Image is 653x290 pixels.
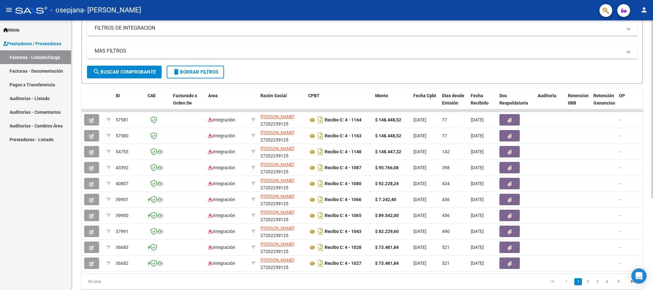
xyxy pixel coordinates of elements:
[631,268,647,284] div: Open Intercom Messenger
[471,181,484,186] span: [DATE]
[375,133,401,138] strong: $ 148.448,52
[116,261,128,266] span: 36682
[260,257,303,270] div: 27202259125
[316,194,325,205] i: Descargar documento
[260,241,303,254] div: 27202259125
[375,245,399,250] strong: $ 73.481,84
[468,89,497,117] datatable-header-cell: Fecha Recibido
[375,149,401,154] strong: $ 148.447,32
[260,210,294,215] span: [PERSON_NAME]
[316,147,325,157] i: Descargar documento
[260,178,294,183] span: [PERSON_NAME]
[206,89,249,117] datatable-header-cell: Area
[593,278,601,285] a: 3
[84,3,141,17] span: - [PERSON_NAME]
[442,229,450,234] span: 490
[148,93,156,98] span: CAE
[116,197,128,202] span: 39901
[116,245,128,250] span: 36683
[116,213,128,218] span: 39900
[3,40,61,47] span: Prestadores / Proveedores
[538,93,556,98] span: Auditoria
[208,93,218,98] span: Area
[260,129,303,142] div: 27202259125
[325,245,361,250] strong: Recibo C: 4 - 1028
[442,261,450,266] span: 521
[413,149,426,154] span: [DATE]
[172,68,180,76] mat-icon: delete
[413,165,426,170] span: [DATE]
[95,47,622,54] mat-panel-title: MAS FILTROS
[413,181,426,186] span: [DATE]
[260,242,294,247] span: [PERSON_NAME]
[208,197,235,202] span: Integración
[619,165,620,170] span: -
[640,6,648,14] mat-icon: person
[619,197,620,202] span: -
[375,261,399,266] strong: $ 73.481,84
[316,163,325,173] i: Descargar documento
[260,130,294,135] span: [PERSON_NAME]
[260,146,294,151] span: [PERSON_NAME]
[619,245,620,250] span: -
[260,225,303,238] div: 27202259125
[208,133,235,138] span: Integración
[592,276,602,287] li: page 3
[316,210,325,221] i: Descargar documento
[413,133,426,138] span: [DATE]
[442,181,450,186] span: 434
[442,213,450,218] span: 456
[413,197,426,202] span: [DATE]
[499,93,528,105] span: Doc Respaldatoria
[619,149,620,154] span: -
[546,278,558,285] a: go to first page
[260,193,303,206] div: 27202259125
[471,133,484,138] span: [DATE]
[574,278,582,285] a: 1
[619,93,625,98] span: OP
[375,213,399,218] strong: $ 89.542,00
[316,178,325,189] i: Descargar documento
[325,181,361,186] strong: Recibo C: 4 - 1080
[260,93,287,98] span: Razón Social
[627,278,639,285] a: go to last page
[208,165,235,170] span: Integración
[411,89,439,117] datatable-header-cell: Fecha Cpbt
[260,226,294,231] span: [PERSON_NAME]
[260,209,303,222] div: 27202259125
[325,149,361,155] strong: Recibo C: 4 - 1148
[471,213,484,218] span: [DATE]
[82,274,193,290] div: 39 total
[375,165,399,170] strong: $ 95.766,08
[316,242,325,252] i: Descargar documento
[442,93,464,105] span: Días desde Emisión
[413,93,436,98] span: Fecha Cpbt
[413,213,426,218] span: [DATE]
[325,134,361,139] strong: Recibo C: 4 - 1163
[93,68,100,76] mat-icon: search
[583,276,592,287] li: page 2
[471,117,484,122] span: [DATE]
[208,261,235,266] span: Integración
[535,89,565,117] datatable-header-cell: Auditoria
[591,89,616,117] datatable-header-cell: Retención Ganancias
[260,194,294,199] span: [PERSON_NAME]
[172,69,218,75] span: Borrar Filtros
[619,213,620,218] span: -
[568,93,589,105] span: Retencion IIBB
[375,197,396,202] strong: $ 7.242,40
[87,20,637,36] mat-expansion-panel-header: FILTROS DE INTEGRACION
[208,117,235,122] span: Integración
[325,197,361,202] strong: Recibo C: 4 - 1066
[93,69,156,75] span: Buscar Comprobante
[167,66,224,78] button: Borrar Filtros
[145,89,171,117] datatable-header-cell: CAE
[442,149,450,154] span: 142
[471,229,484,234] span: [DATE]
[208,149,235,154] span: Integración
[471,261,484,266] span: [DATE]
[208,213,235,218] span: Integración
[325,229,361,234] strong: Recibo C: 4 - 1043
[5,6,13,14] mat-icon: menu
[413,261,426,266] span: [DATE]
